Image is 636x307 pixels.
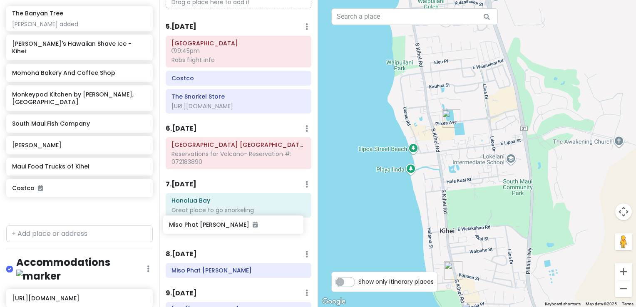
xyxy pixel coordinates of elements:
[166,124,197,133] h6: 6 . [DATE]
[16,270,61,282] img: marker
[358,277,434,286] span: Show only itinerary places
[16,256,147,282] h4: Accommodations
[166,250,197,259] h6: 8 . [DATE]
[545,301,581,307] button: Keyboard shortcuts
[166,289,197,298] h6: 9 . [DATE]
[320,296,348,307] a: Open this area in Google Maps (opens a new window)
[586,302,617,306] span: Map data ©2025
[6,225,153,242] input: + Add place or address
[439,106,464,131] div: Maui Food Trucks of Kihei
[320,296,348,307] img: Google
[615,280,632,297] button: Zoom out
[615,203,632,220] button: Map camera controls
[331,8,498,25] input: Search a place
[615,263,632,280] button: Zoom in
[622,302,634,306] a: Terms (opens in new tab)
[166,22,196,31] h6: 5 . [DATE]
[615,233,632,250] button: Drag Pegman onto the map to open Street View
[441,258,466,283] div: South Maui Fish Company
[166,180,196,189] h6: 7 . [DATE]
